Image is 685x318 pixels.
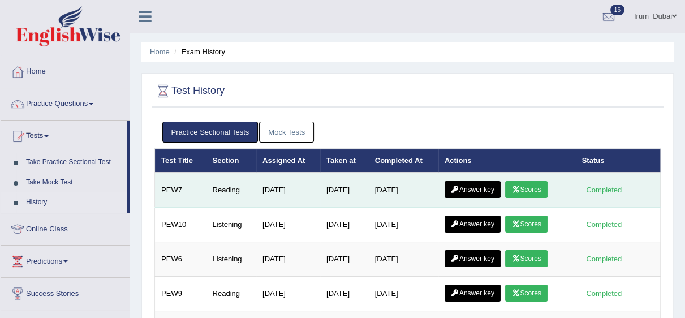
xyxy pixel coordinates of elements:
[320,149,369,173] th: Taken at
[1,56,130,84] a: Home
[150,48,170,56] a: Home
[206,149,256,173] th: Section
[320,208,369,242] td: [DATE]
[320,242,369,277] td: [DATE]
[155,173,206,208] td: PEW7
[256,149,320,173] th: Assigned At
[154,83,225,100] h2: Test History
[206,242,256,277] td: Listening
[259,122,314,143] a: Mock Tests
[162,122,259,143] a: Practice Sectional Tests
[155,277,206,311] td: PEW9
[582,184,626,196] div: Completed
[505,250,547,267] a: Scores
[1,278,130,306] a: Success Stories
[256,277,320,311] td: [DATE]
[576,149,661,173] th: Status
[171,46,225,57] li: Exam History
[369,277,438,311] td: [DATE]
[582,287,626,299] div: Completed
[505,216,547,233] a: Scores
[1,213,130,242] a: Online Class
[21,173,127,193] a: Take Mock Test
[1,88,130,117] a: Practice Questions
[256,208,320,242] td: [DATE]
[206,208,256,242] td: Listening
[445,250,501,267] a: Answer key
[582,218,626,230] div: Completed
[155,242,206,277] td: PEW6
[155,208,206,242] td: PEW10
[320,173,369,208] td: [DATE]
[206,173,256,208] td: Reading
[369,242,438,277] td: [DATE]
[610,5,624,15] span: 16
[206,277,256,311] td: Reading
[21,192,127,213] a: History
[445,216,501,233] a: Answer key
[582,253,626,265] div: Completed
[256,173,320,208] td: [DATE]
[320,277,369,311] td: [DATE]
[369,149,438,173] th: Completed At
[21,152,127,173] a: Take Practice Sectional Test
[256,242,320,277] td: [DATE]
[369,173,438,208] td: [DATE]
[445,285,501,302] a: Answer key
[445,181,501,198] a: Answer key
[1,246,130,274] a: Predictions
[505,181,547,198] a: Scores
[1,121,127,149] a: Tests
[155,149,206,173] th: Test Title
[505,285,547,302] a: Scores
[369,208,438,242] td: [DATE]
[438,149,576,173] th: Actions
